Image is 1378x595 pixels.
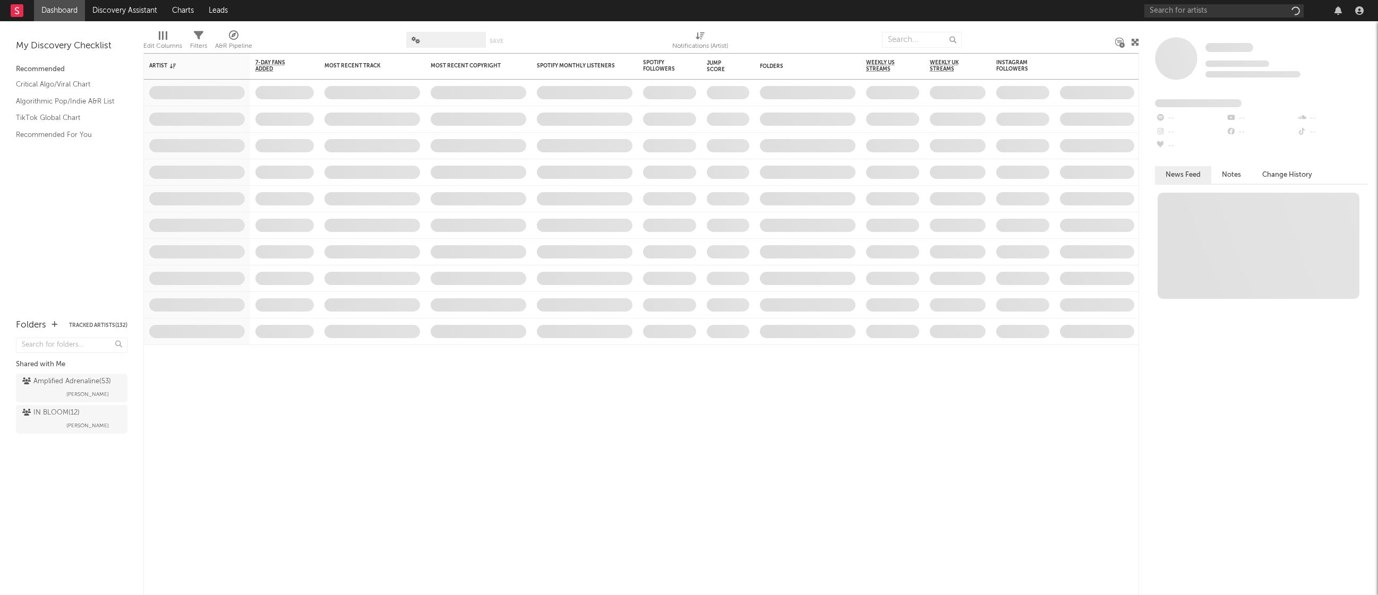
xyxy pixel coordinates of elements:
button: Change History [1252,166,1323,184]
input: Search... [882,32,962,48]
button: Notes [1211,166,1252,184]
div: Notifications (Artist) [672,27,728,57]
div: Recommended [16,63,127,76]
span: [PERSON_NAME] [66,388,109,401]
div: IN BLOOM ( 12 ) [22,407,80,419]
div: Most Recent Track [324,63,404,69]
a: Some Artist [1205,42,1253,53]
a: Amplified Adrenaline(53)[PERSON_NAME] [16,374,127,402]
input: Search for folders... [16,338,127,353]
div: -- [1226,125,1296,139]
div: A&R Pipeline [215,27,252,57]
div: Edit Columns [143,40,182,53]
div: Edit Columns [143,27,182,57]
div: Notifications (Artist) [672,40,728,53]
span: Tracking Since: [DATE] [1205,61,1269,67]
div: Folders [16,319,46,332]
button: Save [490,38,503,44]
span: Fans Added by Platform [1155,99,1242,107]
div: Jump Score [707,60,733,73]
a: Recommended For You [16,129,117,141]
div: -- [1155,111,1226,125]
span: 7-Day Fans Added [255,59,298,72]
div: Amplified Adrenaline ( 53 ) [22,375,111,388]
div: My Discovery Checklist [16,40,127,53]
span: Weekly UK Streams [930,59,970,72]
button: Tracked Artists(132) [69,323,127,328]
span: [PERSON_NAME] [66,419,109,432]
div: A&R Pipeline [215,40,252,53]
div: Shared with Me [16,358,127,371]
a: IN BLOOM(12)[PERSON_NAME] [16,405,127,434]
a: TikTok Global Chart [16,112,117,124]
input: Search for artists [1144,4,1304,18]
div: Folders [760,63,840,70]
span: Weekly US Streams [866,59,903,72]
a: Algorithmic Pop/Indie A&R List [16,96,117,107]
span: 0 fans last week [1205,71,1300,77]
div: Most Recent Copyright [431,63,510,69]
div: -- [1297,111,1367,125]
div: Artist [149,63,229,69]
div: -- [1226,111,1296,125]
div: Spotify Monthly Listeners [537,63,617,69]
span: Some Artist [1205,43,1253,52]
button: News Feed [1155,166,1211,184]
div: Instagram Followers [996,59,1033,72]
div: -- [1155,139,1226,153]
a: Critical Algo/Viral Chart [16,79,117,90]
div: Filters [190,27,207,57]
div: Spotify Followers [643,59,680,72]
div: -- [1155,125,1226,139]
div: Filters [190,40,207,53]
div: -- [1297,125,1367,139]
